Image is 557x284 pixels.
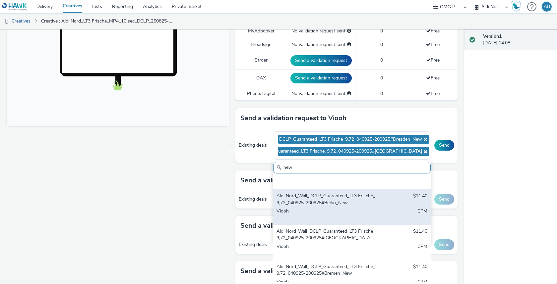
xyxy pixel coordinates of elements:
div: No validation request sent [290,90,352,97]
div: $11.40 [413,193,427,206]
div: CPM [417,166,427,186]
img: dooh [3,18,10,25]
span: Free [426,57,440,63]
span: Aldi Nord_Wall_DCLP_Guaranteed_LT3 Frische_9,72_040925-200925#Dresden_New [246,137,422,142]
div: No validation request sent [290,28,352,34]
td: DAX [235,69,287,87]
span: Free [426,90,440,97]
div: AB [544,2,550,12]
span: Free [426,28,440,34]
div: CPM [417,243,427,257]
td: Stroer [235,52,287,69]
div: [DATE] 14:08 [483,33,552,47]
button: Send [434,239,454,250]
a: Hawk Academy [511,1,524,12]
div: No validation request sent [290,41,352,48]
img: undefined Logo [2,3,27,11]
span: Aldi Nord_Wall_DCLP_Guaranteed_LT3 Frische_9,72_040925-200925#[GEOGRAPHIC_DATA] [228,149,422,154]
span: 0 [380,57,383,63]
div: CPM [417,208,427,221]
span: 0 [380,75,383,81]
button: Send [434,194,454,205]
div: Aldi Nord_Wall_DCLP_Guaranteed_LT3 Frische_9,72_040925-200925#Berlin_New [277,193,376,206]
div: Please select a deal below and click on Send to send a validation request to Broadsign. [347,41,351,48]
button: Send a validation request [290,73,352,83]
a: Creative : Aldi Nord_LT3 Frische_MP4_10 sec_DCLP_250825-200925_29082025 - KW36 [38,13,177,29]
h3: Send a validation request to Viooh [240,113,346,123]
div: $11.40 [413,228,427,242]
img: Hawk Academy [511,1,521,12]
button: Send a validation request [290,55,352,66]
h3: Send a validation request to Phenix Digital [240,266,371,276]
td: MyAdbooker [235,24,287,38]
div: Aldi Nord_Wall_DCLP_Guaranteed_LT3 Frische_9,72_040925-200925#Bremen_New [277,263,376,277]
div: Existing deals [239,196,270,203]
div: Existing deals [239,142,270,149]
span: Free [426,75,440,81]
div: $11.40 [413,263,427,277]
div: Please select a deal below and click on Send to send a validation request to MyAdbooker. [347,28,351,34]
div: Aldi Nord_Wall_DCLP_Guaranteed_LT3 Frische_9,72_040925-200925#[GEOGRAPHIC_DATA] [277,228,376,242]
span: 0 [380,90,383,97]
span: 0 [380,41,383,48]
button: Send [434,140,454,151]
input: Search...... [273,162,431,173]
h3: Send a validation request to Broadsign [240,175,360,185]
td: Broadsign [235,38,287,52]
strong: Version 1 [483,33,502,39]
span: Free [426,41,440,48]
div: Viooh [277,208,376,221]
h3: Send a validation request to MyAdbooker [240,221,368,231]
td: Phenix Digital [235,87,287,100]
div: Existing deals [239,241,270,248]
div: Viooh [277,166,376,186]
div: Please select a deal below and click on Send to send a validation request to Phenix Digital. [347,90,351,97]
div: Viooh [277,243,376,257]
span: 0 [380,28,383,34]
